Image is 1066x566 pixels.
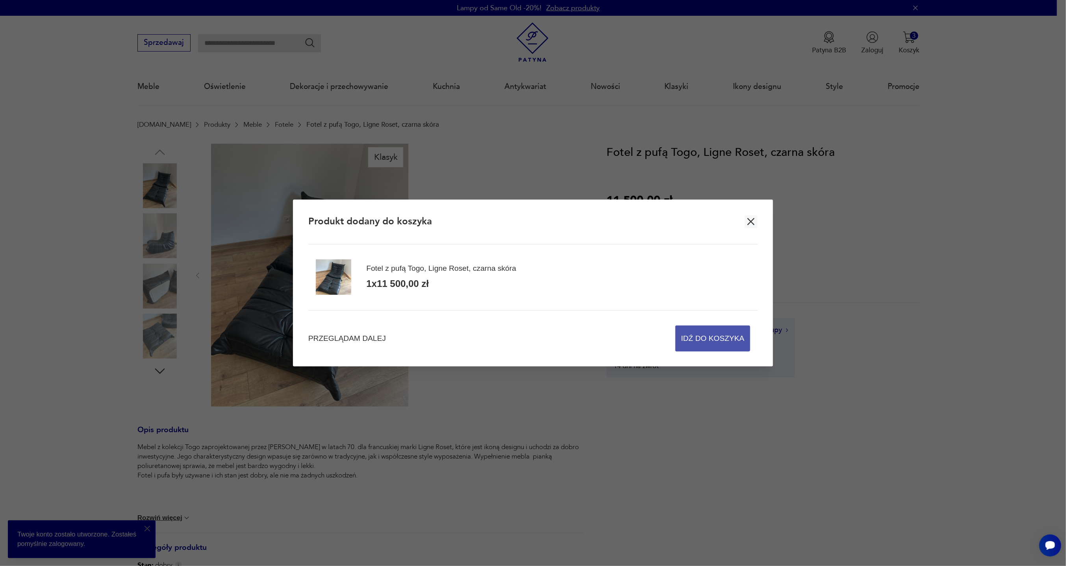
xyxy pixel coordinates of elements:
[681,326,745,351] span: Idź do koszyka
[1039,535,1061,557] iframe: Smartsupp widget button
[308,215,432,228] h2: Produkt dodany do koszyka
[675,326,750,351] button: Idź do koszyka
[308,333,386,344] button: Przeglądam dalej
[366,264,516,273] div: Fotel z pufą Togo, Ligne Roset, czarna skóra
[316,259,351,295] img: Zdjęcie produktu
[366,277,429,290] div: 1 x 11 500,00 zł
